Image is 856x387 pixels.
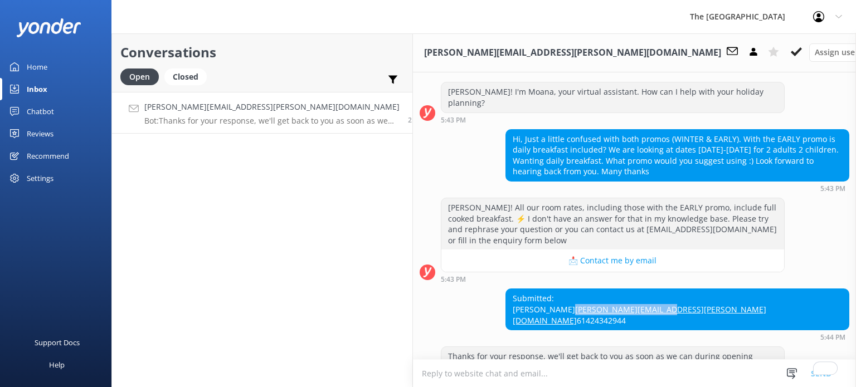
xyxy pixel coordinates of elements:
[505,333,849,341] div: 11:44pm 09-Aug-2025 (UTC -10:00) Pacific/Honolulu
[27,56,47,78] div: Home
[35,331,80,354] div: Support Docs
[120,42,404,63] h2: Conversations
[27,167,53,189] div: Settings
[441,82,784,112] div: [PERSON_NAME]! I'm Moana, your virtual assistant. How can I help with your holiday planning?
[413,360,856,387] textarea: To enrich screen reader interactions, please activate Accessibility in Grammarly extension settings
[820,334,845,341] strong: 5:44 PM
[441,117,466,124] strong: 5:43 PM
[506,130,849,181] div: Hi, Just a little confused with both promos (WINTER & EARLY). With the EARLY promo is daily break...
[120,70,164,82] a: Open
[27,145,69,167] div: Recommend
[441,116,785,124] div: 11:43pm 09-Aug-2025 (UTC -10:00) Pacific/Honolulu
[49,354,65,376] div: Help
[513,304,766,326] a: [PERSON_NAME][EMAIL_ADDRESS][PERSON_NAME][DOMAIN_NAME]
[441,249,784,272] button: 📩 Contact me by email
[408,115,418,125] span: 11:44pm 09-Aug-2025 (UTC -10:00) Pacific/Honolulu
[27,78,47,100] div: Inbox
[424,46,721,60] h3: [PERSON_NAME][EMAIL_ADDRESS][PERSON_NAME][DOMAIN_NAME]
[441,276,466,283] strong: 5:43 PM
[27,123,53,145] div: Reviews
[27,100,54,123] div: Chatbot
[17,18,81,37] img: yonder-white-logo.png
[120,68,159,85] div: Open
[441,347,784,376] div: Thanks for your response, we'll get back to you as soon as we can during opening hours.
[441,275,785,283] div: 11:43pm 09-Aug-2025 (UTC -10:00) Pacific/Honolulu
[820,185,845,192] strong: 5:43 PM
[144,116,400,126] p: Bot: Thanks for your response, we'll get back to you as soon as we can during opening hours.
[164,68,207,85] div: Closed
[506,289,849,330] div: Submitted: [PERSON_NAME] 61424342944
[441,198,784,249] div: [PERSON_NAME]! All our room rates, including those with the EARLY promo, include full cooked brea...
[164,70,212,82] a: Closed
[112,92,412,134] a: [PERSON_NAME][EMAIL_ADDRESS][PERSON_NAME][DOMAIN_NAME]Bot:Thanks for your response, we'll get bac...
[505,184,849,192] div: 11:43pm 09-Aug-2025 (UTC -10:00) Pacific/Honolulu
[144,101,400,113] h4: [PERSON_NAME][EMAIL_ADDRESS][PERSON_NAME][DOMAIN_NAME]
